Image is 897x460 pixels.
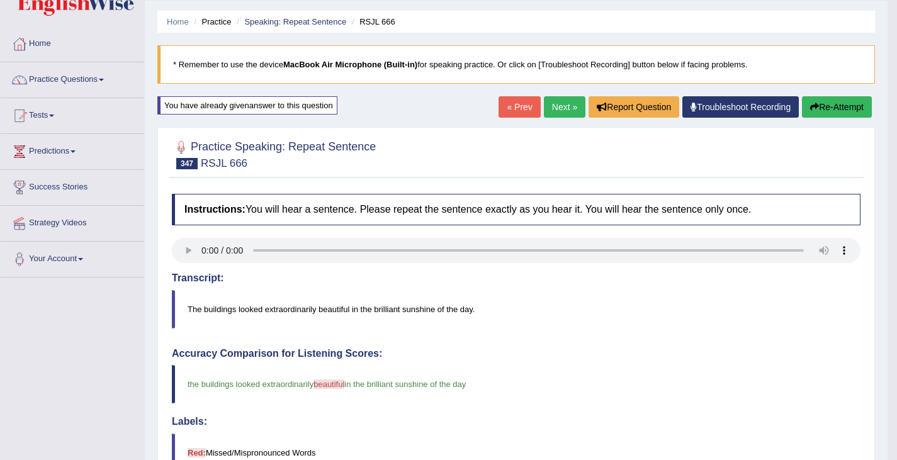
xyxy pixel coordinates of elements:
small: RSJL 666 [201,157,247,169]
a: Home [1,26,144,58]
a: Practice Questions [1,62,144,94]
span: in the brilliant sunshine of the day [344,379,466,389]
h4: Labels: [172,416,860,427]
button: Re-Attempt [802,96,872,118]
a: Your Account [1,242,144,273]
a: Home [167,17,189,26]
blockquote: * Remember to use the device for speaking practice. Or click on [Troubleshoot Recording] button b... [157,45,875,84]
a: Tests [1,98,144,130]
h4: You will hear a sentence. Please repeat the sentence exactly as you hear it. You will hear the se... [172,194,860,225]
a: Next » [544,96,585,118]
li: Practice [191,16,231,28]
blockquote: The buildings looked extraordinarily beautiful in the brilliant sunshine of the day. [172,290,860,328]
a: « Prev [499,96,540,118]
span: the buildings looked extraordinarily [188,379,313,389]
b: Red: [188,448,206,457]
h2: Practice Speaking: Repeat Sentence [172,138,376,169]
a: Success Stories [1,170,144,201]
a: Strategy Videos [1,206,144,237]
div: You have already given answer to this question [157,96,337,115]
a: Speaking: Repeat Sentence [244,17,346,26]
b: Instructions: [184,204,245,215]
b: MacBook Air Microphone (Built-in) [283,60,417,69]
a: Troubleshoot Recording [682,96,799,118]
span: beautiful [313,379,344,389]
h4: Accuracy Comparison for Listening Scores: [172,348,860,359]
span: 347 [176,158,198,169]
li: RSJL 666 [349,16,395,28]
h4: Transcript: [172,272,860,284]
button: Report Question [589,96,679,118]
a: Predictions [1,134,144,165]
